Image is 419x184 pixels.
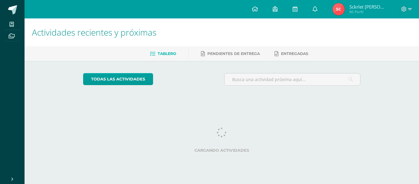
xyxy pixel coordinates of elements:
[83,148,361,153] label: Cargando actividades
[333,3,345,15] img: 41276d7fe83bb94c4ae535f17fe16d27.png
[281,51,308,56] span: Entregadas
[349,9,386,14] span: Mi Perfil
[158,51,176,56] span: Tablero
[150,49,176,59] a: Tablero
[275,49,308,59] a: Entregadas
[83,73,153,85] a: todas las Actividades
[201,49,260,59] a: Pendientes de entrega
[225,73,360,85] input: Busca una actividad próxima aquí...
[32,26,156,38] span: Actividades recientes y próximas
[349,4,386,10] span: Sckrlet [PERSON_NAME][US_STATE]
[207,51,260,56] span: Pendientes de entrega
